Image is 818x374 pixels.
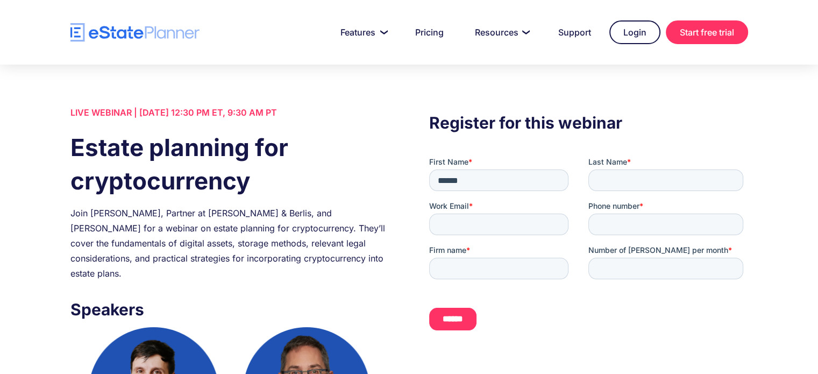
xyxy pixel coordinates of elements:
iframe: To enrich screen reader interactions, please activate Accessibility in Grammarly extension settings [429,157,748,340]
h3: Register for this webinar [429,110,748,135]
a: Pricing [402,22,457,43]
a: Resources [462,22,540,43]
a: Start free trial [666,20,748,44]
div: Join [PERSON_NAME], Partner at [PERSON_NAME] & Berlis, and [PERSON_NAME] for a webinar on estate ... [70,206,389,281]
a: Support [545,22,604,43]
a: Features [328,22,397,43]
h3: Speakers [70,297,389,322]
a: Login [609,20,660,44]
h1: Estate planning for cryptocurrency [70,131,389,197]
a: home [70,23,200,42]
div: LIVE WEBINAR | [DATE] 12:30 PM ET, 9:30 AM PT [70,105,389,120]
